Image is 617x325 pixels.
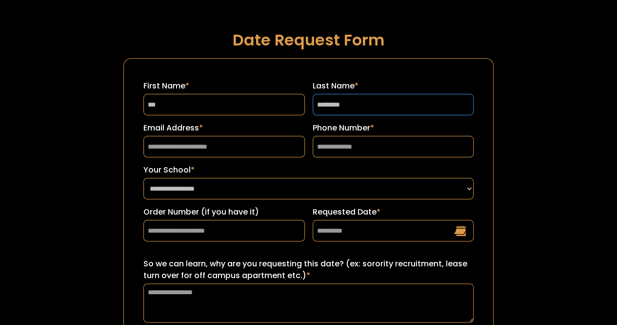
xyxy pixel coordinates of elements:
[123,31,494,48] h1: Date Request Form
[143,258,474,282] label: So we can learn, why are you requesting this date? (ex: sorority recruitment, lease turn over for...
[313,206,474,218] label: Requested Date
[313,80,474,92] label: Last Name
[143,122,305,134] label: Email Address
[143,80,305,92] label: First Name
[143,206,305,218] label: Order Number (if you have it)
[313,122,474,134] label: Phone Number
[143,164,474,176] label: Your School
